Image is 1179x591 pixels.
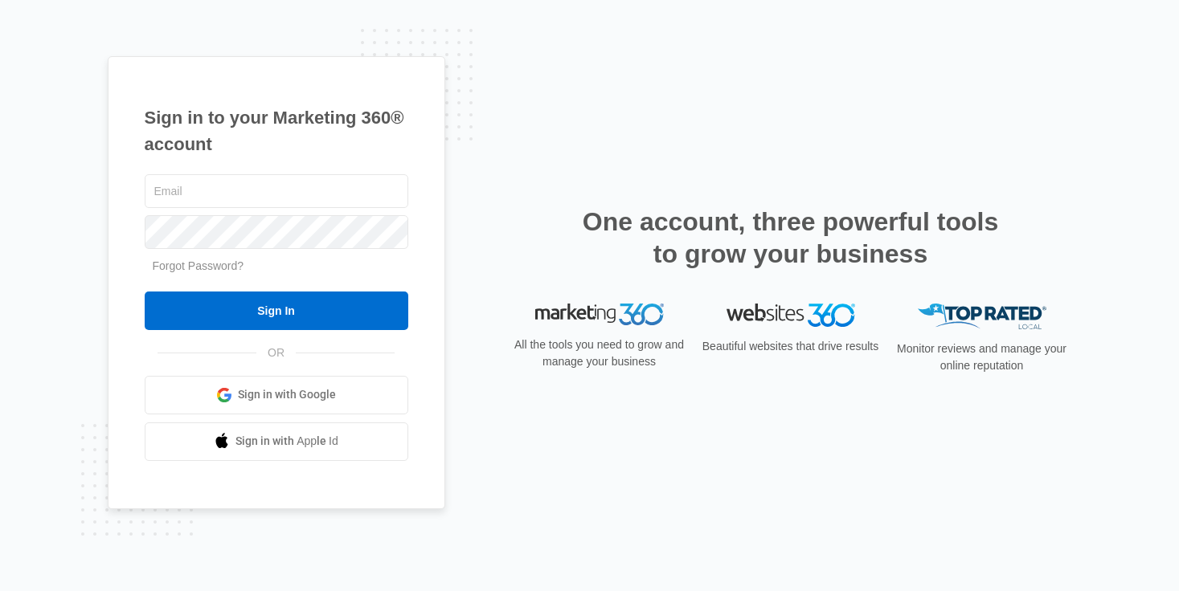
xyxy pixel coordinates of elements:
[510,336,690,370] p: All the tools you need to grow and manage your business
[153,259,244,272] a: Forgot Password?
[578,206,1004,270] h2: One account, three powerful tools to grow your business
[727,304,855,327] img: Websites 360
[145,376,408,414] a: Sign in with Google
[535,304,664,326] img: Marketing 360
[892,340,1072,374] p: Monitor reviews and manage your online reputation
[235,433,338,450] span: Sign in with Apple Id
[918,304,1046,330] img: Top Rated Local
[238,386,336,403] span: Sign in with Google
[145,422,408,461] a: Sign in with Apple Id
[701,338,881,355] p: Beautiful websites that drive results
[256,344,296,361] span: OR
[145,174,408,208] input: Email
[145,291,408,330] input: Sign In
[145,104,408,157] h1: Sign in to your Marketing 360® account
